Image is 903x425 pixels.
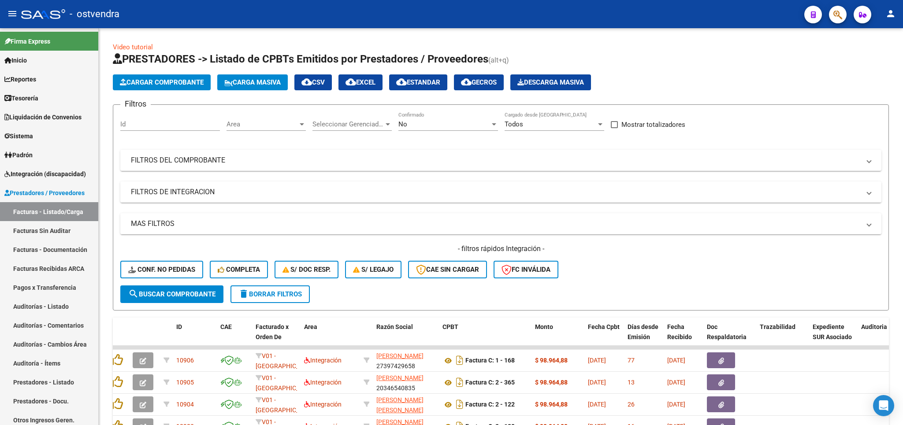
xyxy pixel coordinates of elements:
[624,318,664,356] datatable-header-cell: Días desde Emisión
[885,8,896,19] mat-icon: person
[176,401,194,408] span: 10904
[128,288,139,299] mat-icon: search
[304,379,342,386] span: Integración
[120,150,881,171] mat-expansion-panel-header: FILTROS DEL COMPROBANTE
[210,261,268,278] button: Completa
[535,357,568,364] strong: $ 98.964,88
[628,357,635,364] span: 77
[454,74,504,90] button: Gecros
[813,323,852,340] span: Expediente SUR Asociado
[4,93,38,103] span: Tesorería
[294,74,332,90] button: CSV
[131,187,860,197] mat-panel-title: FILTROS DE INTEGRACION
[4,112,82,122] span: Liquidación de Convenios
[667,379,685,386] span: [DATE]
[439,318,531,356] datatable-header-cell: CPBT
[346,77,356,87] mat-icon: cloud_download
[454,375,465,389] i: Descargar documento
[373,318,439,356] datatable-header-cell: Razón Social
[227,120,298,128] span: Area
[113,43,153,51] a: Video tutorial
[176,323,182,330] span: ID
[120,98,151,110] h3: Filtros
[667,401,685,408] span: [DATE]
[4,55,27,65] span: Inicio
[465,379,515,386] strong: Factura C: 2 - 365
[4,131,33,141] span: Sistema
[465,357,515,364] strong: Factura C: 1 - 168
[502,266,550,273] span: FC Inválida
[252,318,301,356] datatable-header-cell: Facturado x Orden De
[120,285,223,303] button: Buscar Comprobante
[4,74,36,84] span: Reportes
[217,318,252,356] datatable-header-cell: CAE
[664,318,703,356] datatable-header-cell: Fecha Recibido
[858,318,899,356] datatable-header-cell: Auditoria
[454,353,465,367] i: Descargar documento
[220,323,232,330] span: CAE
[396,78,440,86] span: Estandar
[396,77,407,87] mat-icon: cloud_download
[376,352,424,359] span: [PERSON_NAME]
[667,323,692,340] span: Fecha Recibido
[376,396,424,414] span: [PERSON_NAME] [PERSON_NAME]
[535,379,568,386] strong: $ 98.964,88
[873,395,894,416] div: Open Intercom Messenger
[465,401,515,408] strong: Factura C: 2 - 122
[224,78,281,86] span: Carga Masiva
[4,150,33,160] span: Padrón
[376,373,435,392] div: 20346540835
[621,119,685,130] span: Mostrar totalizadores
[120,78,204,86] span: Cargar Comprobante
[238,288,249,299] mat-icon: delete
[861,323,887,330] span: Auditoria
[760,323,795,330] span: Trazabilidad
[517,78,584,86] span: Descarga Masiva
[505,120,523,128] span: Todos
[588,401,606,408] span: [DATE]
[128,266,195,273] span: Conf. no pedidas
[531,318,584,356] datatable-header-cell: Monto
[707,323,747,340] span: Doc Respaldatoria
[628,323,658,340] span: Días desde Emisión
[488,56,509,64] span: (alt+q)
[454,397,465,411] i: Descargar documento
[70,4,119,24] span: - ostvendra
[461,78,497,86] span: Gecros
[376,323,413,330] span: Razón Social
[535,323,553,330] span: Monto
[4,37,50,46] span: Firma Express
[301,77,312,87] mat-icon: cloud_download
[389,74,447,90] button: Estandar
[131,219,860,229] mat-panel-title: MAS FILTROS
[703,318,756,356] datatable-header-cell: Doc Respaldatoria
[304,401,342,408] span: Integración
[353,266,394,273] span: S/ legajo
[304,323,317,330] span: Area
[408,261,487,278] button: CAE SIN CARGAR
[304,357,342,364] span: Integración
[398,120,407,128] span: No
[588,379,606,386] span: [DATE]
[113,53,488,65] span: PRESTADORES -> Listado de CPBTs Emitidos por Prestadores / Proveedores
[120,244,881,254] h4: - filtros rápidos Integración -
[667,357,685,364] span: [DATE]
[346,78,375,86] span: EXCEL
[442,323,458,330] span: CPBT
[230,285,310,303] button: Borrar Filtros
[218,266,260,273] span: Completa
[238,290,302,298] span: Borrar Filtros
[4,188,85,198] span: Prestadores / Proveedores
[7,8,18,19] mat-icon: menu
[113,74,211,90] button: Cargar Comprobante
[588,323,620,330] span: Fecha Cpbt
[510,74,591,90] app-download-masive: Descarga masiva de comprobantes (adjuntos)
[416,266,479,273] span: CAE SIN CARGAR
[494,261,558,278] button: FC Inválida
[584,318,624,356] datatable-header-cell: Fecha Cpbt
[535,401,568,408] strong: $ 98.964,88
[131,155,860,165] mat-panel-title: FILTROS DEL COMPROBANTE
[275,261,339,278] button: S/ Doc Resp.
[176,379,194,386] span: 10905
[120,261,203,278] button: Conf. no pedidas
